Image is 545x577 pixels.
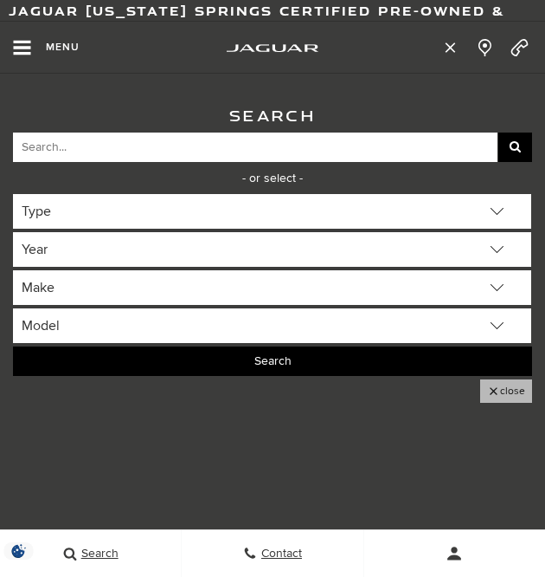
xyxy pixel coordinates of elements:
[13,347,532,376] button: Search
[227,44,318,53] img: Jaguar
[13,232,532,267] select: Vehicle Year
[9,2,505,41] a: Jaguar [US_STATE] Springs Certified Pre-Owned & Service
[13,194,532,229] select: Vehicle Type
[433,22,467,74] button: Close the inventory search
[26,108,519,124] h2: Search
[509,39,530,56] a: Call Jaguar Colorado Springs Certified Pre-Owned & Service
[13,308,532,343] select: Vehicle Model
[364,532,545,575] button: Open user profile menu
[227,41,318,55] a: jaguar
[77,547,119,561] span: Search
[13,270,532,305] select: Vehicle Make
[13,133,498,162] input: Search...
[242,171,303,185] span: - or select -
[480,379,532,403] button: Close Search
[46,41,80,54] span: Menu
[257,547,302,561] span: Contact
